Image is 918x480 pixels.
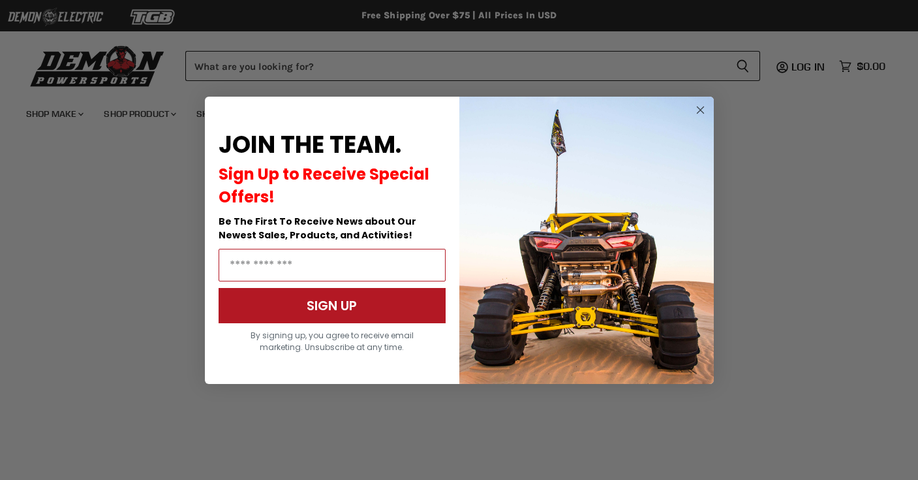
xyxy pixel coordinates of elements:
span: JOIN THE TEAM. [219,128,401,161]
button: Close dialog [692,102,709,118]
button: SIGN UP [219,288,446,323]
input: Email Address [219,249,446,281]
img: a9095488-b6e7-41ba-879d-588abfab540b.jpeg [459,97,714,384]
span: Sign Up to Receive Special Offers! [219,163,429,208]
span: Be The First To Receive News about Our Newest Sales, Products, and Activities! [219,215,416,242]
span: By signing up, you agree to receive email marketing. Unsubscribe at any time. [251,330,414,353]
